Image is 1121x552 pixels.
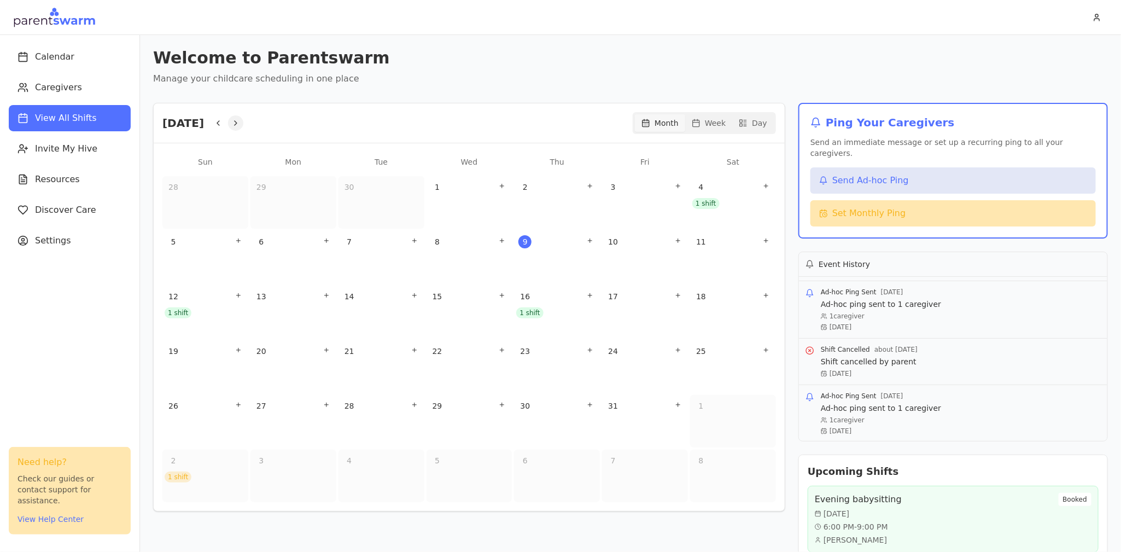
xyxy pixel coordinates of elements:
span: 25 [694,345,708,358]
span: Send Ad-hoc Ping [832,174,909,187]
button: View Help Center [17,514,84,525]
span: 6:00 PM - 9:00 PM [824,521,888,532]
p: Shift cancelled by parent [821,356,918,367]
div: Add shift [585,181,595,191]
div: Add shift [761,345,772,356]
span: 15 [431,290,444,303]
span: 3 [606,181,620,194]
div: Add shift [585,345,595,356]
button: Send Ad-hoc Ping [810,167,1096,194]
h3: Need help? [17,456,122,469]
span: 11 [694,235,708,248]
span: 2 [518,181,532,194]
span: 10 [606,235,620,248]
span: 26 [167,399,180,412]
span: 8 [694,454,708,467]
div: Add shift [673,235,684,246]
p: Ad-hoc ping sent to 1 caregiver [821,299,941,310]
button: Invite My Hive [9,136,131,162]
div: 1 shift [165,307,191,318]
p: [DATE] [821,427,941,435]
button: Next [228,115,243,131]
span: 4 [694,181,708,194]
span: [DATE] [824,508,849,519]
button: Calendar [9,44,131,70]
span: 6 [255,235,268,248]
div: Add shift [321,345,332,356]
div: Add shift [673,399,684,410]
h2: [DATE] [162,115,204,131]
span: 29 [431,399,444,412]
div: Sun [162,152,248,172]
div: Add shift [497,290,507,301]
span: Settings [35,234,71,247]
div: Thu [514,152,600,172]
div: Add shift [233,345,244,356]
div: Mon [250,152,336,172]
div: Tue [338,152,424,172]
span: 27 [255,399,268,412]
h1: Welcome to Parentswarm [153,48,1108,68]
div: Add shift [321,399,332,410]
span: 7 [343,235,356,248]
p: [DATE] [821,323,941,332]
span: Invite My Hive [35,142,97,155]
div: Add shift [409,399,420,410]
span: 30 [518,399,532,412]
span: 24 [606,345,620,358]
span: Resources [35,173,80,186]
div: Add shift [233,235,244,246]
span: 16 [518,290,532,303]
button: Week [685,114,732,132]
span: Ad-hoc Ping Sent [821,392,877,400]
span: 21 [343,345,356,358]
span: 28 [167,181,180,194]
span: 5 [431,454,444,467]
div: Add shift [233,290,244,301]
p: Send an immediate message or set up a recurring ping to all your caregivers. [810,137,1096,159]
span: 1 [431,181,444,194]
button: Discover Care [9,197,131,223]
span: 2 [167,454,180,467]
div: Wed [427,152,512,172]
div: Add shift [761,290,772,301]
span: 22 [431,345,444,358]
span: 3 [255,454,268,467]
span: 8 [431,235,444,248]
p: 1 caregiver [821,312,941,321]
span: Calendar [35,50,74,63]
span: 7 [606,454,620,467]
span: View All Shifts [35,112,97,125]
div: Add shift [585,399,595,410]
span: 9 [518,235,532,248]
span: [DATE] [881,392,903,400]
div: Sat [690,152,776,172]
span: 30 [343,181,356,194]
button: Day [732,114,774,132]
span: 31 [606,399,620,412]
button: Resources [9,166,131,193]
div: Add shift [409,290,420,301]
span: 29 [255,181,268,194]
div: Fri [602,152,688,172]
span: Ad-hoc Ping Sent [821,288,877,297]
span: Shift Cancelled [821,345,870,354]
button: Settings [9,228,131,254]
h2: Ping Your Caregivers [810,115,1096,130]
h2: Upcoming Shifts [808,464,1099,479]
div: Add shift [409,235,420,246]
span: 1 [694,399,708,412]
div: Add shift [673,290,684,301]
span: 23 [518,345,532,358]
div: Add shift [673,345,684,356]
div: 1 shift [692,198,719,209]
span: [DATE] [881,288,903,297]
span: 13 [255,290,268,303]
div: Add shift [497,235,507,246]
p: 1 caregiver [821,416,941,425]
h3: Event History [819,259,870,270]
div: Add shift [585,290,595,301]
div: Add shift [673,181,684,191]
div: Add shift [497,345,507,356]
div: Add shift [497,181,507,191]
